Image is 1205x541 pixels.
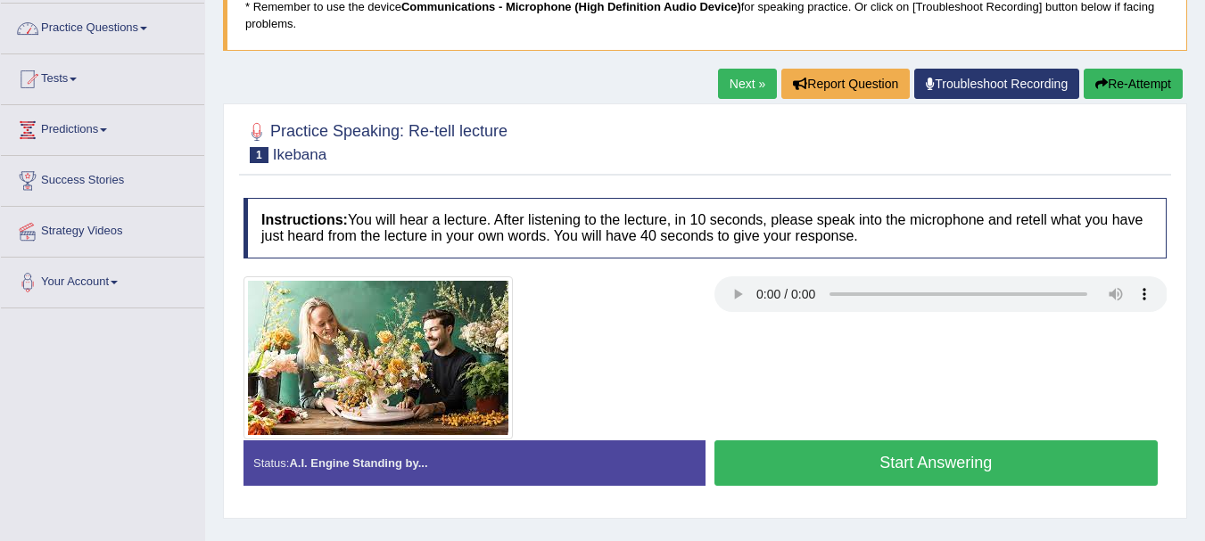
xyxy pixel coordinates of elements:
[243,198,1167,258] h4: You will hear a lecture. After listening to the lecture, in 10 seconds, please speak into the mic...
[1,4,204,48] a: Practice Questions
[781,69,910,99] button: Report Question
[261,212,348,227] b: Instructions:
[718,69,777,99] a: Next »
[914,69,1079,99] a: Troubleshoot Recording
[1,207,204,251] a: Strategy Videos
[250,147,268,163] span: 1
[714,440,1159,486] button: Start Answering
[243,440,706,486] div: Status:
[1084,69,1183,99] button: Re-Attempt
[1,54,204,99] a: Tests
[1,105,204,150] a: Predictions
[243,119,508,163] h2: Practice Speaking: Re-tell lecture
[1,258,204,302] a: Your Account
[273,146,327,163] small: Ikebana
[289,456,427,470] strong: A.I. Engine Standing by...
[1,156,204,201] a: Success Stories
